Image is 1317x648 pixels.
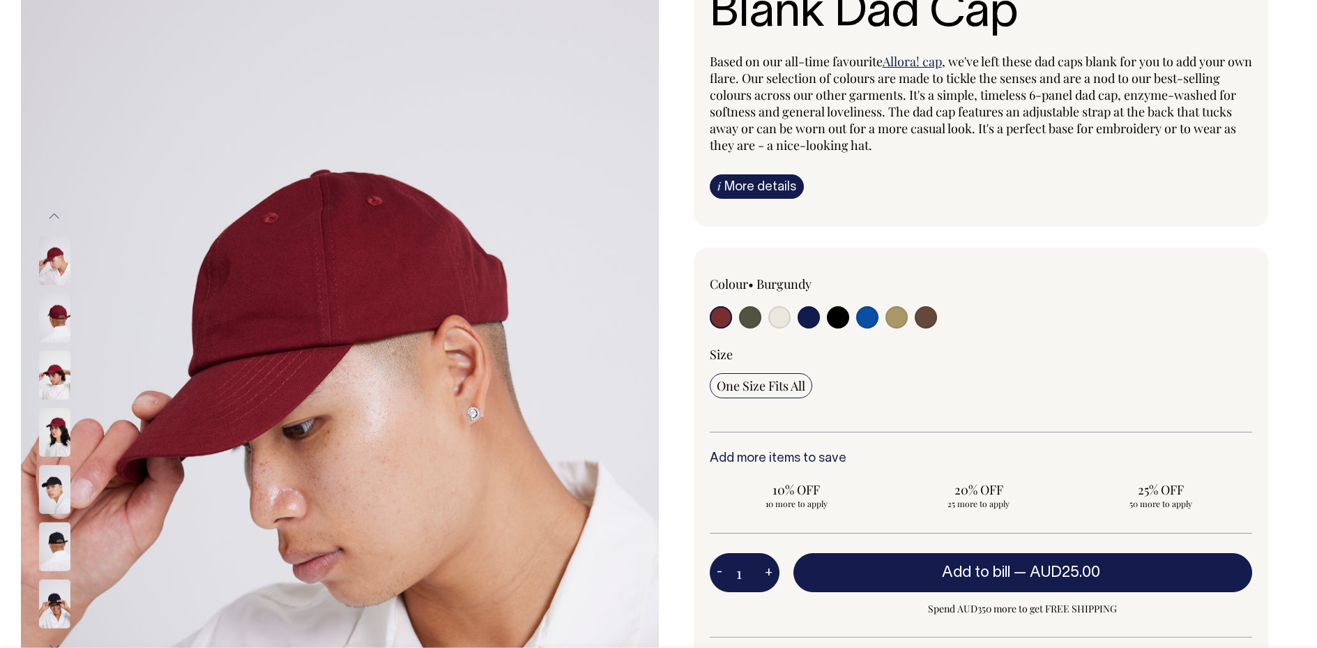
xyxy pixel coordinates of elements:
[892,477,1065,513] input: 20% OFF 25 more to apply
[748,276,754,292] span: •
[793,553,1253,592] button: Add to bill —AUD25.00
[1074,477,1247,513] input: 25% OFF 50 more to apply
[39,522,70,571] img: black
[717,179,721,193] span: i
[39,465,70,513] img: black
[1081,481,1240,498] span: 25% OFF
[717,498,876,509] span: 10 more to apply
[710,559,729,587] button: -
[717,481,876,498] span: 10% OFF
[710,174,804,199] a: iMore details
[710,53,1252,153] span: , we've left these dad caps blank for you to add your own flare. Our selection of colours are mad...
[1081,498,1240,509] span: 50 more to apply
[39,407,70,456] img: burgundy
[710,477,883,513] input: 10% OFF 10 more to apply
[39,350,70,399] img: burgundy
[710,373,812,398] input: One Size Fits All
[710,276,927,292] div: Colour
[39,579,70,628] img: black
[1014,566,1104,580] span: —
[717,377,805,394] span: One Size Fits All
[942,566,1010,580] span: Add to bill
[883,53,942,70] a: Allora! cap
[899,498,1058,509] span: 25 more to apply
[710,346,1253,363] div: Size
[44,201,65,232] button: Previous
[1030,566,1100,580] span: AUD25.00
[39,293,70,342] img: burgundy
[710,53,883,70] span: Based on our all-time favourite
[758,559,779,587] button: +
[39,236,70,285] img: burgundy
[756,276,812,292] label: Burgundy
[793,601,1253,617] span: Spend AUD350 more to get FREE SHIPPING
[710,452,1253,466] h6: Add more items to save
[899,481,1058,498] span: 20% OFF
